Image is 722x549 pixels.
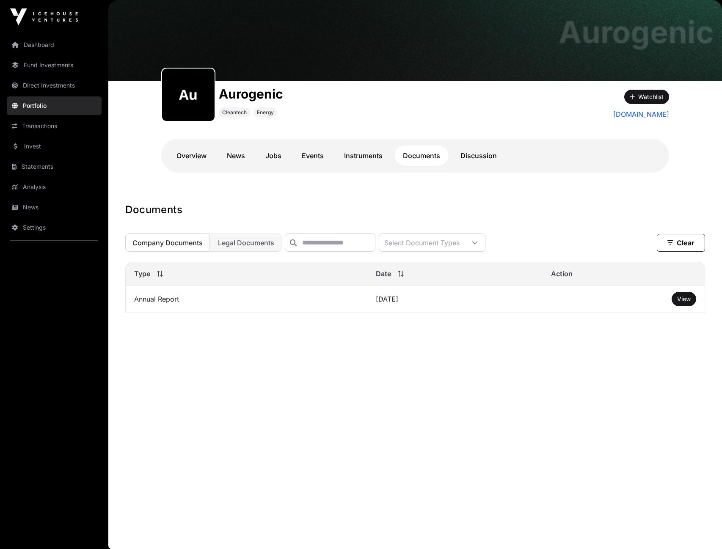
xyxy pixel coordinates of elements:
[379,234,465,251] div: Select Document Types
[7,76,102,95] a: Direct Investments
[657,234,705,252] button: Clear
[7,198,102,217] a: News
[7,137,102,156] a: Invest
[672,292,696,306] button: View
[218,145,254,166] a: News
[613,109,669,119] a: [DOMAIN_NAME]
[125,233,210,252] button: Company Documents
[7,157,102,176] a: Statements
[624,90,669,104] button: Watchlist
[125,203,705,217] h1: Documents
[211,233,281,252] button: Legal Documents
[219,86,283,102] h1: Aurogenic
[452,145,505,166] a: Discussion
[7,96,102,115] a: Portfolio
[168,145,662,166] nav: Tabs
[257,109,274,116] span: Energy
[218,239,274,247] span: Legal Documents
[559,17,714,47] h1: Aurogenic
[376,269,391,279] span: Date
[7,36,102,54] a: Dashboard
[293,145,332,166] a: Events
[7,117,102,135] a: Transactions
[165,72,211,118] img: aurogenic434.png
[551,269,573,279] span: Action
[677,295,691,303] a: View
[336,145,391,166] a: Instruments
[680,508,722,549] iframe: Chat Widget
[367,285,543,313] td: [DATE]
[394,145,449,166] a: Documents
[134,269,150,279] span: Type
[168,145,215,166] a: Overview
[7,56,102,74] a: Fund Investments
[7,218,102,237] a: Settings
[132,239,203,247] span: Company Documents
[126,285,367,313] td: Annual Report
[222,109,247,116] span: Cleantech
[7,178,102,196] a: Analysis
[257,145,290,166] a: Jobs
[10,8,78,25] img: Icehouse Ventures Logo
